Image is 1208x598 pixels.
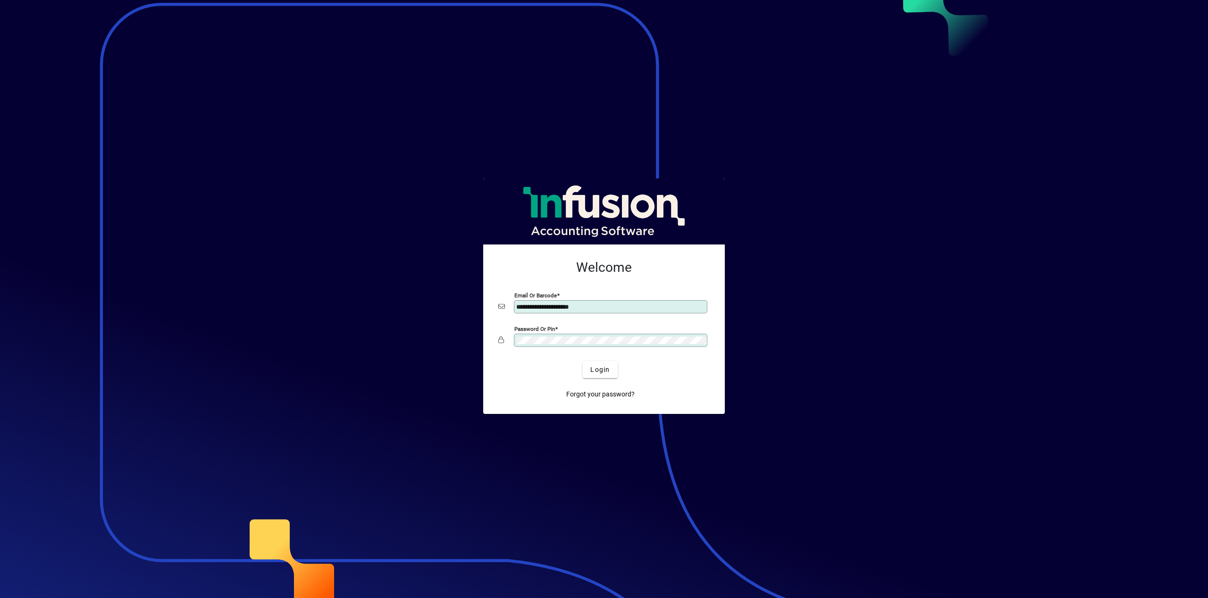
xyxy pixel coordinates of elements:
[498,260,710,276] h2: Welcome
[562,386,638,403] a: Forgot your password?
[566,389,635,399] span: Forgot your password?
[590,365,610,375] span: Login
[514,292,557,299] mat-label: Email or Barcode
[583,361,617,378] button: Login
[514,326,555,332] mat-label: Password or Pin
